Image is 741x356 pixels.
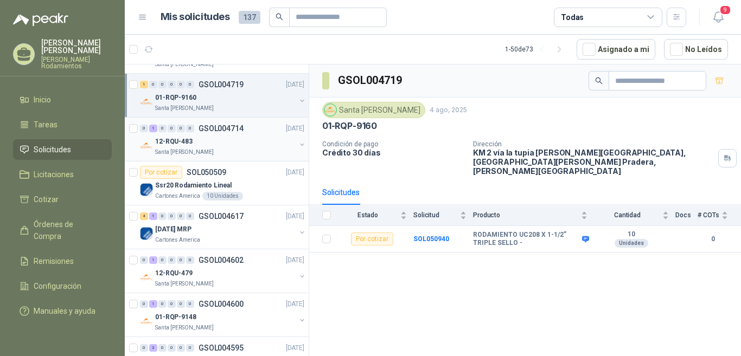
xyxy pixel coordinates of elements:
div: 0 [168,212,176,220]
p: [DATE] [286,124,304,134]
p: GSOL004600 [199,300,244,308]
span: Manuales y ayuda [34,305,95,317]
div: 0 [158,300,167,308]
p: GSOL004602 [199,256,244,264]
p: 01-RQP-9160 [322,120,377,132]
p: GSOL004617 [199,212,244,220]
b: 10 [594,230,669,239]
span: Estado [337,211,398,219]
div: Unidades [615,239,648,248]
span: Cotizar [34,193,59,205]
img: Company Logo [140,183,153,196]
a: 0 1 0 0 0 0 GSOL004600[DATE] Company Logo01-RQP-9148Santa [PERSON_NAME] [140,297,306,332]
a: Órdenes de Compra [13,214,112,247]
h3: GSOL004719 [338,72,404,89]
div: 0 [140,256,148,264]
a: Inicio [13,89,112,110]
a: Por cotizarSOL050509[DATE] Company LogoSsr20 Rodamiento LinealCartones America10 Unidades [125,161,309,205]
div: 0 [186,81,194,88]
th: Producto [473,205,594,226]
div: 0 [186,212,194,220]
p: KM 2 vía la tupia [PERSON_NAME][GEOGRAPHIC_DATA], [GEOGRAPHIC_DATA][PERSON_NAME] Pradera , [PERSO... [473,148,714,176]
p: Santa [PERSON_NAME] [155,60,214,69]
p: [DATE] [286,211,304,222]
span: Remisiones [34,255,74,267]
div: 0 [140,125,148,132]
p: Santa [PERSON_NAME] [155,280,214,288]
img: Company Logo [140,139,153,152]
p: [PERSON_NAME] [PERSON_NAME] [41,39,112,54]
button: Asignado a mi [577,39,655,60]
img: Company Logo [140,95,153,108]
img: Logo peakr [13,13,68,26]
span: Producto [473,211,579,219]
th: Docs [675,205,698,226]
p: GSOL004714 [199,125,244,132]
span: Órdenes de Compra [34,218,101,242]
a: SOL050940 [413,235,449,243]
div: Solicitudes [322,186,360,198]
p: 12-RQU-479 [155,268,193,279]
div: Por cotizar [140,166,182,179]
p: Dirección [473,140,714,148]
a: 1 0 0 0 0 0 GSOL004719[DATE] Company Logo01-RQP-9160Santa [PERSON_NAME] [140,78,306,113]
img: Company Logo [140,227,153,240]
p: Santa [PERSON_NAME] [155,104,214,113]
b: 0 [698,234,728,244]
p: [DATE] [286,343,304,353]
div: 1 - 50 de 73 [505,41,568,58]
a: Solicitudes [13,139,112,160]
th: Estado [337,205,413,226]
th: Solicitud [413,205,473,226]
a: Remisiones [13,251,112,271]
span: Solicitudes [34,144,71,156]
span: Solicitud [413,211,458,219]
div: 0 [168,125,176,132]
div: 4 [140,212,148,220]
div: 0 [177,81,185,88]
img: Company Logo [140,271,153,284]
span: Tareas [34,119,58,131]
p: 12-RQU-483 [155,137,193,147]
h1: Mis solicitudes [161,9,230,25]
div: 0 [140,344,148,352]
p: Condición de pago [322,140,464,148]
div: 0 [168,81,176,88]
p: [DATE] [286,80,304,90]
th: Cantidad [594,205,675,226]
p: Santa [PERSON_NAME] [155,148,214,157]
p: SOL050509 [187,169,226,176]
div: 10 Unidades [202,192,243,200]
div: 0 [186,125,194,132]
p: 01-RQP-9148 [155,312,196,322]
div: 0 [177,212,185,220]
div: 0 [158,344,167,352]
p: GSOL004595 [199,344,244,352]
img: Company Logo [324,104,336,116]
span: search [595,77,603,85]
a: Manuales y ayuda [13,301,112,321]
div: 0 [177,344,185,352]
div: 0 [168,256,176,264]
button: No Leídos [664,39,728,60]
span: Licitaciones [34,169,74,180]
div: 0 [158,125,167,132]
p: Cartones America [155,236,200,244]
span: 9 [719,5,731,15]
b: RODAMIENTO UC208 X 1-1/2” TRIPLE SELLO - [473,231,579,248]
p: Ssr20 Rodamiento Lineal [155,180,232,191]
span: Inicio [34,94,51,106]
div: 0 [168,344,176,352]
a: Cotizar [13,189,112,210]
div: Todas [561,11,584,23]
div: 0 [158,212,167,220]
span: # COTs [698,211,719,219]
p: 01-RQP-9160 [155,93,196,103]
p: GSOL004719 [199,81,244,88]
span: Cantidad [594,211,660,219]
p: Cartones America [155,192,200,200]
img: Company Logo [140,315,153,328]
div: 1 [149,256,157,264]
p: [PERSON_NAME] Rodamientos [41,56,112,69]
